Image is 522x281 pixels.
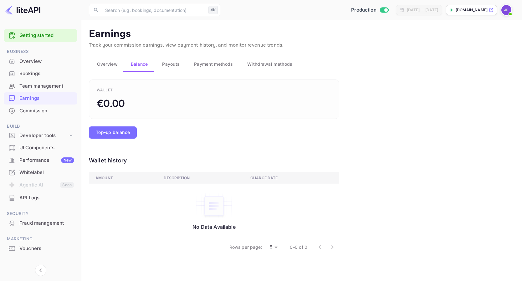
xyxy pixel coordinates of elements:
th: Amount [89,172,159,184]
span: Overview [97,60,118,68]
a: Whitelabel [4,166,77,178]
a: Bookings [4,68,77,79]
span: Build [4,123,77,130]
span: Payouts [162,60,180,68]
a: UI Components [4,142,77,153]
div: Earnings [19,95,74,102]
div: Getting started [4,29,77,42]
p: Earnings [89,28,514,40]
a: Getting started [19,32,74,39]
div: 5 [265,243,280,252]
div: Commission [4,105,77,117]
div: Wallet history [89,156,339,165]
div: Vouchers [19,245,74,252]
div: Developer tools [19,132,68,139]
a: Fraud management [4,217,77,229]
span: Marketing [4,236,77,243]
span: Payment methods [194,60,233,68]
div: ⌘K [208,6,218,14]
a: Team management [4,80,77,92]
div: Switch to Sandbox mode [349,7,391,14]
p: No Data Available [95,224,333,230]
div: Performance [19,157,74,164]
div: Overview [4,55,77,68]
div: €0.00 [97,96,125,111]
button: Top-up balance [89,126,137,139]
a: Vouchers [4,243,77,254]
div: Whitelabel [19,169,74,176]
div: New [61,157,74,163]
span: Security [4,210,77,217]
a: API Logs [4,192,77,203]
button: Collapse navigation [35,265,46,276]
a: Earnings [4,92,77,104]
span: Business [4,48,77,55]
a: Commission [4,105,77,116]
div: Bookings [19,70,74,77]
div: scrollable auto tabs example [89,57,514,72]
input: Search (e.g. bookings, documentation) [101,4,206,16]
div: API Logs [19,194,74,202]
a: Overview [4,55,77,67]
div: UI Components [4,142,77,154]
div: Team management [19,83,74,90]
img: LiteAPI logo [5,5,40,15]
p: Track your commission earnings, view payment history, and monitor revenue trends. [89,42,514,49]
div: Bookings [4,68,77,80]
span: Withdrawal methods [247,60,292,68]
th: Charge date [245,172,339,184]
div: API Logs [4,192,77,204]
span: Production [351,7,376,14]
div: Commission [19,107,74,115]
img: empty-state-table.svg [195,193,233,219]
div: Developer tools [4,130,77,141]
div: Overview [19,58,74,65]
div: Fraud management [19,220,74,227]
div: Whitelabel [4,166,77,179]
table: a dense table [89,172,339,239]
p: [DOMAIN_NAME] [456,7,488,13]
div: [DATE] — [DATE] [407,7,438,13]
img: Jenny Frimer [501,5,511,15]
div: Vouchers [4,243,77,255]
div: Wallet [97,87,113,93]
div: UI Components [19,144,74,151]
p: 0–0 of 0 [290,244,307,250]
th: Description [159,172,245,184]
a: PerformanceNew [4,154,77,166]
span: Balance [131,60,148,68]
p: Rows per page: [229,244,262,250]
